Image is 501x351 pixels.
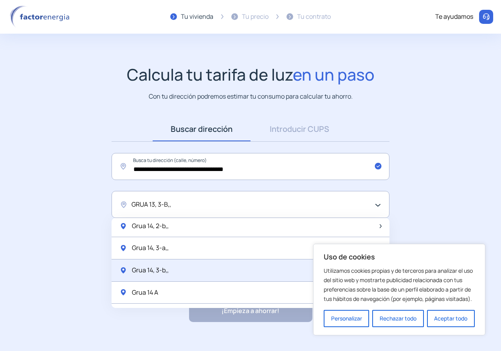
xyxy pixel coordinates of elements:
a: Buscar dirección [153,117,250,141]
span: GRUA 13, 3-B,, [132,200,171,210]
a: Introducir CUPS [250,117,348,141]
span: Grua 14 A [132,288,158,298]
span: Grua 14, 3-b,, [132,265,169,275]
div: Tu precio [242,12,269,22]
img: location-pin-green.svg [119,266,127,274]
span: en un paso [293,63,375,85]
div: Tu contrato [297,12,331,22]
span: Grua 14, 2-b,, [132,221,169,231]
span: Grua 14, 3-a,, [132,243,169,253]
button: Personalizar [324,310,369,327]
img: logo factor [8,5,74,28]
div: Uso de cookies [313,244,485,335]
button: Aceptar todo [427,310,475,327]
p: Uso de cookies [324,252,475,261]
img: arrow-next-item.svg [380,224,382,228]
button: Rechazar todo [372,310,424,327]
div: Te ayudamos [435,12,473,22]
h1: Calcula tu tarifa de luz [127,65,375,84]
img: location-pin-green.svg [119,244,127,252]
img: location-pin-green.svg [119,222,127,230]
p: Con tu dirección podremos estimar tu consumo para calcular tu ahorro. [149,92,353,101]
img: llamar [482,13,490,21]
p: Utilizamos cookies propias y de terceros para analizar el uso del sitio web y mostrarte publicida... [324,266,475,304]
div: Tu vivienda [181,12,213,22]
img: location-pin-green.svg [119,288,127,296]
